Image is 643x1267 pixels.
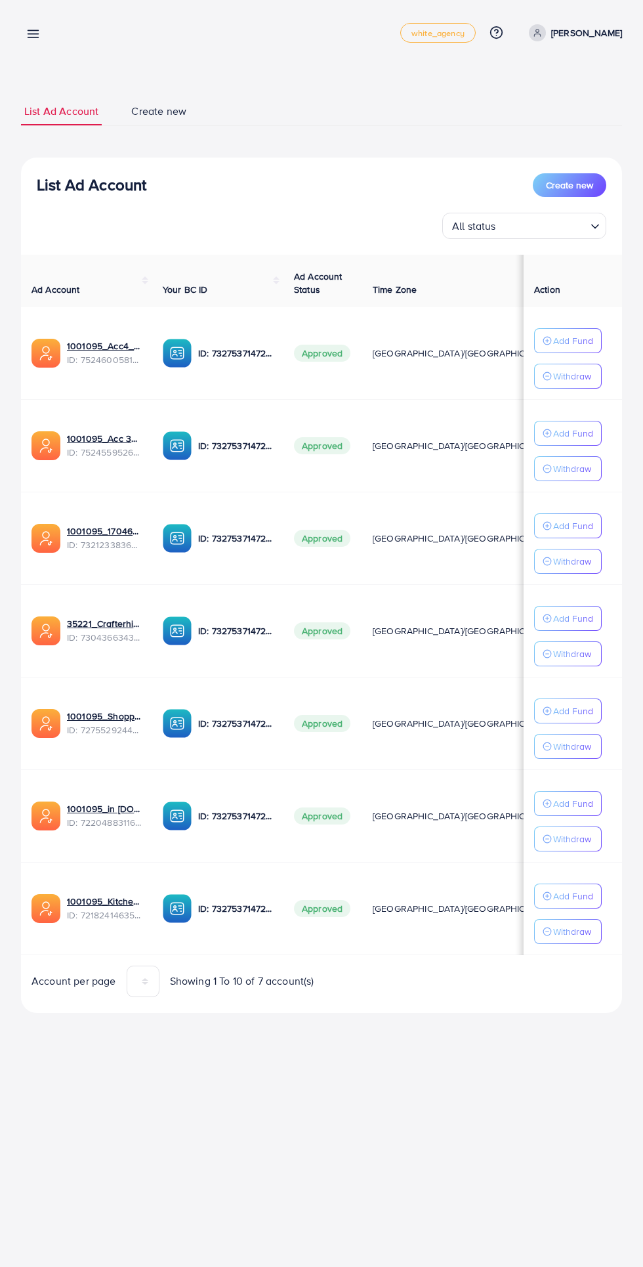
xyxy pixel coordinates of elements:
[553,368,591,384] p: Withdraw
[294,270,342,296] span: Ad Account Status
[163,709,192,738] img: ic-ba-acc.ded83a64.svg
[31,339,60,368] img: ic-ads-acc.e4c84228.svg
[31,802,60,830] img: ic-ads-acc.e4c84228.svg
[31,894,60,923] img: ic-ads-acc.e4c84228.svg
[198,808,273,824] p: ID: 7327537147282571265
[67,432,142,445] a: 1001095_Acc 3_1751948238983
[31,974,116,989] span: Account per page
[534,513,602,538] button: Add Fund
[534,641,602,666] button: Withdraw
[67,525,142,538] a: 1001095_1704607619722
[373,902,555,915] span: [GEOGRAPHIC_DATA]/[GEOGRAPHIC_DATA]
[411,29,465,37] span: white_agency
[67,802,142,829] div: <span class='underline'>1001095_in vogue.pk_1681150971525</span></br>7220488311670947841
[67,432,142,459] div: <span class='underline'>1001095_Acc 3_1751948238983</span></br>7524559526306070535
[67,710,142,723] a: 1001095_Shopping Center
[198,901,273,916] p: ID: 7327537147282571265
[534,734,602,759] button: Withdraw
[294,622,350,639] span: Approved
[67,710,142,737] div: <span class='underline'>1001095_Shopping Center</span></br>7275529244510306305
[31,283,80,296] span: Ad Account
[67,617,142,644] div: <span class='underline'>35221_Crafterhide ad_1700680330947</span></br>7304366343393296385
[534,791,602,816] button: Add Fund
[163,431,192,460] img: ic-ba-acc.ded83a64.svg
[533,173,606,197] button: Create new
[373,283,417,296] span: Time Zone
[67,538,142,551] span: ID: 7321233836078252033
[67,895,142,922] div: <span class='underline'>1001095_Kitchenlyst_1680641549988</span></br>7218241463522476034
[67,723,142,737] span: ID: 7275529244510306305
[534,606,602,631] button: Add Fund
[553,739,591,754] p: Withdraw
[294,807,350,825] span: Approved
[449,217,499,236] span: All status
[294,900,350,917] span: Approved
[534,364,602,389] button: Withdraw
[31,524,60,553] img: ic-ads-acc.e4c84228.svg
[442,213,606,239] div: Search for option
[198,623,273,639] p: ID: 7327537147282571265
[553,333,593,349] p: Add Fund
[534,827,602,851] button: Withdraw
[553,703,593,719] p: Add Fund
[31,709,60,738] img: ic-ads-acc.e4c84228.svg
[400,23,476,43] a: white_agency
[67,617,142,630] a: 35221_Crafterhide ad_1700680330947
[163,802,192,830] img: ic-ba-acc.ded83a64.svg
[67,353,142,366] span: ID: 7524600581361696769
[553,553,591,569] p: Withdraw
[373,809,555,823] span: [GEOGRAPHIC_DATA]/[GEOGRAPHIC_DATA]
[67,802,142,815] a: 1001095_in [DOMAIN_NAME]_1681150971525
[534,919,602,944] button: Withdraw
[373,532,555,545] span: [GEOGRAPHIC_DATA]/[GEOGRAPHIC_DATA]
[553,646,591,662] p: Withdraw
[131,104,186,119] span: Create new
[67,909,142,922] span: ID: 7218241463522476034
[373,347,555,360] span: [GEOGRAPHIC_DATA]/[GEOGRAPHIC_DATA]
[67,339,142,366] div: <span class='underline'>1001095_Acc4_1751957612300</span></br>7524600581361696769
[67,631,142,644] span: ID: 7304366343393296385
[163,524,192,553] img: ic-ba-acc.ded83a64.svg
[551,25,622,41] p: [PERSON_NAME]
[294,715,350,732] span: Approved
[534,456,602,481] button: Withdraw
[24,104,98,119] span: List Ad Account
[534,884,602,909] button: Add Fund
[294,345,350,362] span: Approved
[198,438,273,454] p: ID: 7327537147282571265
[67,895,142,908] a: 1001095_Kitchenlyst_1680641549988
[198,716,273,731] p: ID: 7327537147282571265
[31,431,60,460] img: ic-ads-acc.e4c84228.svg
[198,345,273,361] p: ID: 7327537147282571265
[67,816,142,829] span: ID: 7220488311670947841
[163,616,192,645] img: ic-ba-acc.ded83a64.svg
[170,974,314,989] span: Showing 1 To 10 of 7 account(s)
[553,888,593,904] p: Add Fund
[553,831,591,847] p: Withdraw
[553,611,593,626] p: Add Fund
[294,437,350,454] span: Approved
[67,339,142,353] a: 1001095_Acc4_1751957612300
[294,530,350,547] span: Approved
[500,214,585,236] input: Search for option
[373,624,555,637] span: [GEOGRAPHIC_DATA]/[GEOGRAPHIC_DATA]
[163,894,192,923] img: ic-ba-acc.ded83a64.svg
[534,421,602,446] button: Add Fund
[524,24,622,41] a: [PERSON_NAME]
[553,461,591,477] p: Withdraw
[163,339,192,368] img: ic-ba-acc.ded83a64.svg
[553,425,593,441] p: Add Fund
[67,525,142,551] div: <span class='underline'>1001095_1704607619722</span></br>7321233836078252033
[553,518,593,534] p: Add Fund
[373,717,555,730] span: [GEOGRAPHIC_DATA]/[GEOGRAPHIC_DATA]
[31,616,60,645] img: ic-ads-acc.e4c84228.svg
[163,283,208,296] span: Your BC ID
[534,698,602,723] button: Add Fund
[546,179,593,192] span: Create new
[37,175,146,194] h3: List Ad Account
[534,328,602,353] button: Add Fund
[534,549,602,574] button: Withdraw
[198,530,273,546] p: ID: 7327537147282571265
[67,446,142,459] span: ID: 7524559526306070535
[534,283,560,296] span: Action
